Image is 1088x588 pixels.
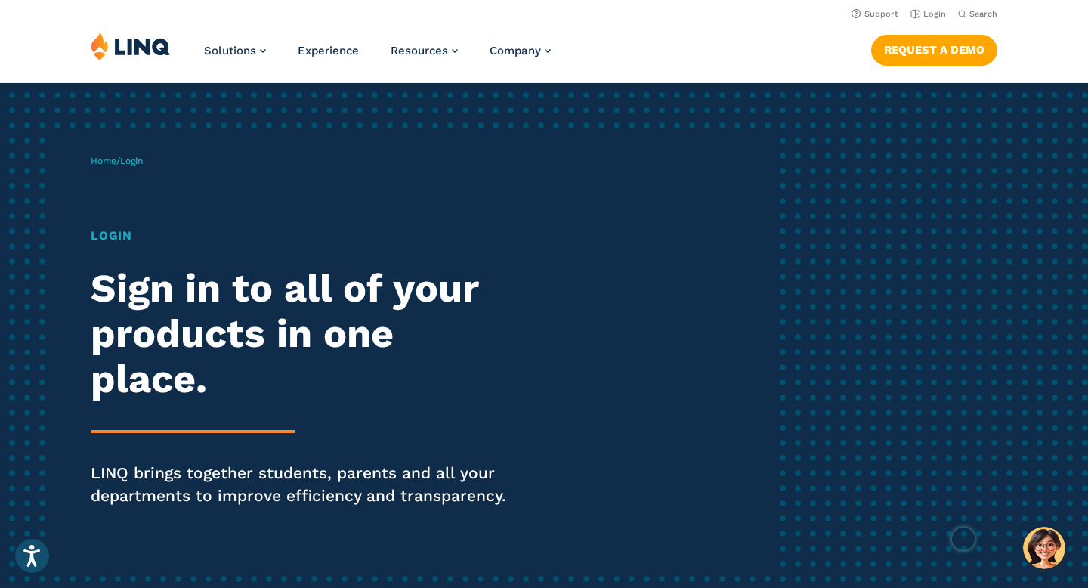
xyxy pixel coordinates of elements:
a: Request a Demo [871,35,997,65]
span: Resources [391,44,448,57]
h2: Sign in to all of your products in one place. [91,266,510,401]
a: Solutions [204,44,266,57]
span: Search [969,9,997,19]
span: Login [120,156,143,166]
a: Experience [298,44,359,57]
a: Support [852,9,898,19]
img: LINQ | K‑12 Software [91,32,171,60]
span: Company [490,44,541,57]
p: LINQ brings together students, parents and all your departments to improve efficiency and transpa... [91,462,510,507]
nav: Button Navigation [871,32,997,65]
span: / [91,156,143,166]
button: Open Search Bar [958,8,997,20]
a: Home [91,156,116,166]
a: Company [490,44,551,57]
button: Hello, have a question? Let’s chat. [1023,527,1065,569]
nav: Primary Navigation [204,32,551,82]
span: Solutions [204,44,256,57]
a: Login [910,9,946,19]
h1: Login [91,227,510,245]
a: Resources [391,44,458,57]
